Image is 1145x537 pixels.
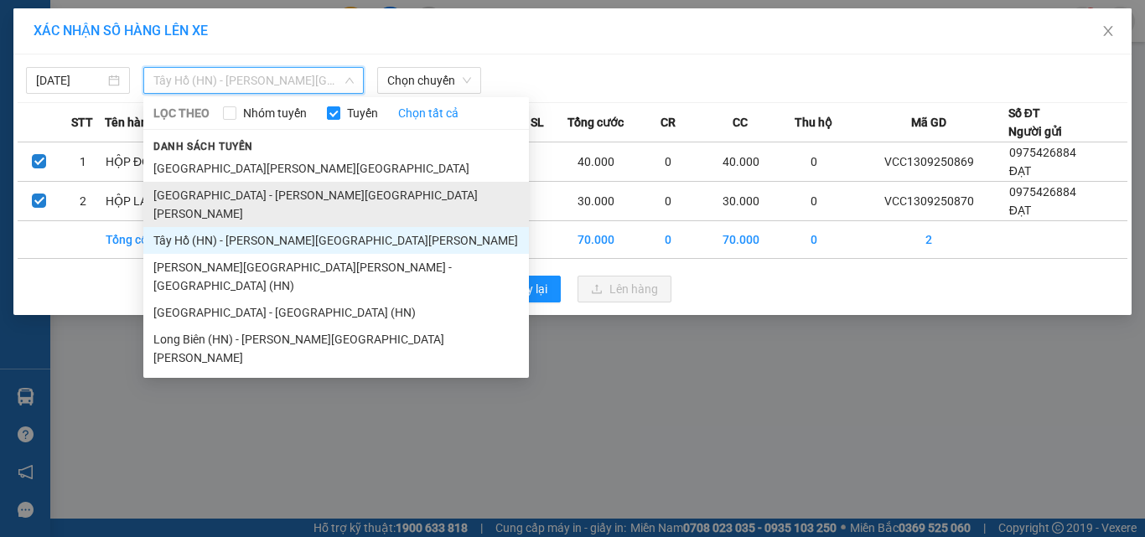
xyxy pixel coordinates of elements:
[105,113,154,132] span: Tên hàng
[36,71,105,90] input: 13/09/2025
[105,221,178,259] td: Tổng cộng
[143,326,529,371] li: Long Biên (HN) - [PERSON_NAME][GEOGRAPHIC_DATA][PERSON_NAME]
[850,182,1008,221] td: VCC1309250870
[1009,164,1031,178] span: ĐẠT
[105,182,178,221] td: HỘP LAVIE
[911,113,946,132] span: Mã GD
[559,182,632,221] td: 30.000
[632,221,705,259] td: 0
[143,299,529,326] li: [GEOGRAPHIC_DATA] - [GEOGRAPHIC_DATA] (HN)
[632,182,705,221] td: 0
[236,104,313,122] span: Nhóm tuyến
[777,221,850,259] td: 0
[1101,24,1115,38] span: close
[1009,185,1076,199] span: 0975426884
[61,182,105,221] td: 2
[567,113,624,132] span: Tổng cước
[777,182,850,221] td: 0
[61,142,105,182] td: 1
[105,142,178,182] td: HỘP ĐỒ T T
[850,221,1008,259] td: 2
[795,113,832,132] span: Thu hộ
[143,155,529,182] li: [GEOGRAPHIC_DATA][PERSON_NAME][GEOGRAPHIC_DATA]
[1085,8,1132,55] button: Close
[143,182,529,227] li: [GEOGRAPHIC_DATA] - [PERSON_NAME][GEOGRAPHIC_DATA][PERSON_NAME]
[120,28,348,46] strong: CÔNG TY TNHH VĨNH QUANG
[387,68,471,93] span: Chọn chuyến
[733,113,748,132] span: CC
[153,104,210,122] span: LỌC THEO
[559,142,632,182] td: 40.000
[153,68,354,93] span: Tây Hồ (HN) - Thanh Hóa
[34,23,208,39] span: XÁC NHẬN SỐ HÀNG LÊN XE
[345,75,355,85] span: down
[705,182,778,221] td: 30.000
[661,113,676,132] span: CR
[705,221,778,259] td: 70.000
[777,142,850,182] td: 0
[143,254,529,299] li: [PERSON_NAME][GEOGRAPHIC_DATA][PERSON_NAME] - [GEOGRAPHIC_DATA] (HN)
[166,49,302,67] strong: PHIẾU GỬI HÀNG
[143,139,263,154] span: Danh sách tuyến
[340,104,385,122] span: Tuyến
[850,142,1008,182] td: VCC1309250869
[179,70,288,83] strong: Hotline : 0889 23 23 23
[559,221,632,259] td: 70.000
[16,26,95,105] img: logo
[1009,204,1031,217] span: ĐẠT
[705,142,778,182] td: 40.000
[71,113,93,132] span: STT
[578,276,671,302] button: uploadLên hàng
[398,104,459,122] a: Chọn tất cả
[1009,146,1076,159] span: 0975426884
[632,142,705,182] td: 0
[143,227,529,254] li: Tây Hồ (HN) - [PERSON_NAME][GEOGRAPHIC_DATA][PERSON_NAME]
[1008,104,1062,141] div: Số ĐT Người gửi
[160,86,308,102] strong: : [DOMAIN_NAME]
[160,89,199,101] span: Website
